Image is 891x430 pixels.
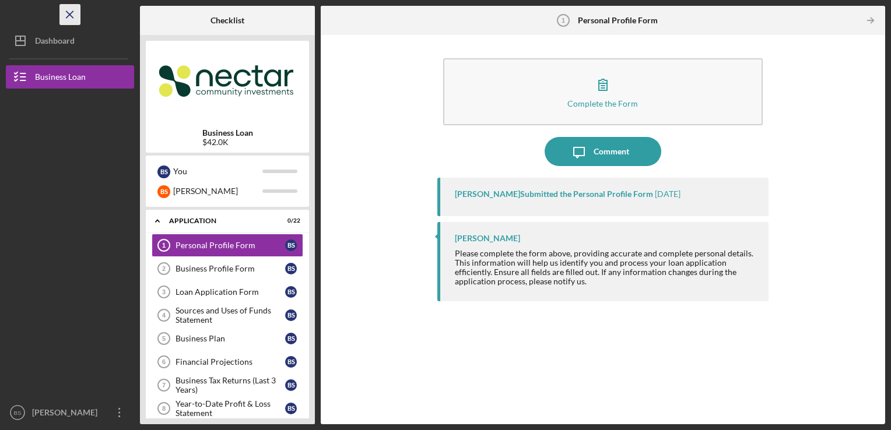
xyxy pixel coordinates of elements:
[455,234,520,243] div: [PERSON_NAME]
[35,65,86,91] div: Business Loan
[176,334,285,343] div: Business Plan
[162,382,166,389] tspan: 7
[545,137,661,166] button: Comment
[6,29,134,52] button: Dashboard
[176,264,285,273] div: Business Profile Form
[146,47,309,117] img: Product logo
[169,217,271,224] div: Application
[162,265,166,272] tspan: 2
[561,17,564,24] tspan: 1
[567,99,638,108] div: Complete the Form
[285,309,297,321] div: B S
[152,257,303,280] a: 2Business Profile FormBS
[162,312,166,319] tspan: 4
[152,397,303,420] a: 8Year-to-Date Profit & Loss StatementBS
[202,138,253,147] div: $42.0K
[285,239,297,251] div: B S
[14,410,22,416] text: BS
[35,29,75,55] div: Dashboard
[202,128,253,138] b: Business Loan
[6,65,134,89] button: Business Loan
[443,58,763,125] button: Complete the Form
[152,350,303,373] a: 6Financial ProjectionsBS
[655,189,680,199] time: 2025-08-12 15:38
[6,401,134,424] button: BS[PERSON_NAME]
[455,249,757,286] div: Please complete the form above, providing accurate and complete personal details. This informatio...
[176,399,285,418] div: Year-to-Date Profit & Loss Statement
[578,16,658,25] b: Personal Profile Form
[162,358,166,365] tspan: 6
[285,403,297,414] div: B S
[285,263,297,274] div: B S
[279,217,300,224] div: 0 / 22
[162,405,166,412] tspan: 8
[173,181,262,201] div: [PERSON_NAME]
[152,327,303,350] a: 5Business PlanBS
[211,16,244,25] b: Checklist
[176,357,285,366] div: Financial Projections
[285,286,297,298] div: B S
[162,288,166,295] tspan: 3
[285,379,297,391] div: B S
[162,242,166,249] tspan: 1
[152,304,303,327] a: 4Sources and Uses of Funds StatementBS
[594,137,629,166] div: Comment
[29,401,105,427] div: [PERSON_NAME]
[152,373,303,397] a: 7Business Tax Returns (Last 3 Years)BS
[176,287,285,297] div: Loan Application Form
[176,306,285,325] div: Sources and Uses of Funds Statement
[285,333,297,344] div: B S
[157,185,170,198] div: B S
[152,280,303,304] a: 3Loan Application FormBS
[157,165,170,178] div: B S
[285,356,297,368] div: B S
[173,161,262,181] div: You
[455,189,653,199] div: [PERSON_NAME] Submitted the Personal Profile Form
[176,241,285,250] div: Personal Profile Form
[152,234,303,257] a: 1Personal Profile FormBS
[162,335,166,342] tspan: 5
[176,376,285,394] div: Business Tax Returns (Last 3 Years)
